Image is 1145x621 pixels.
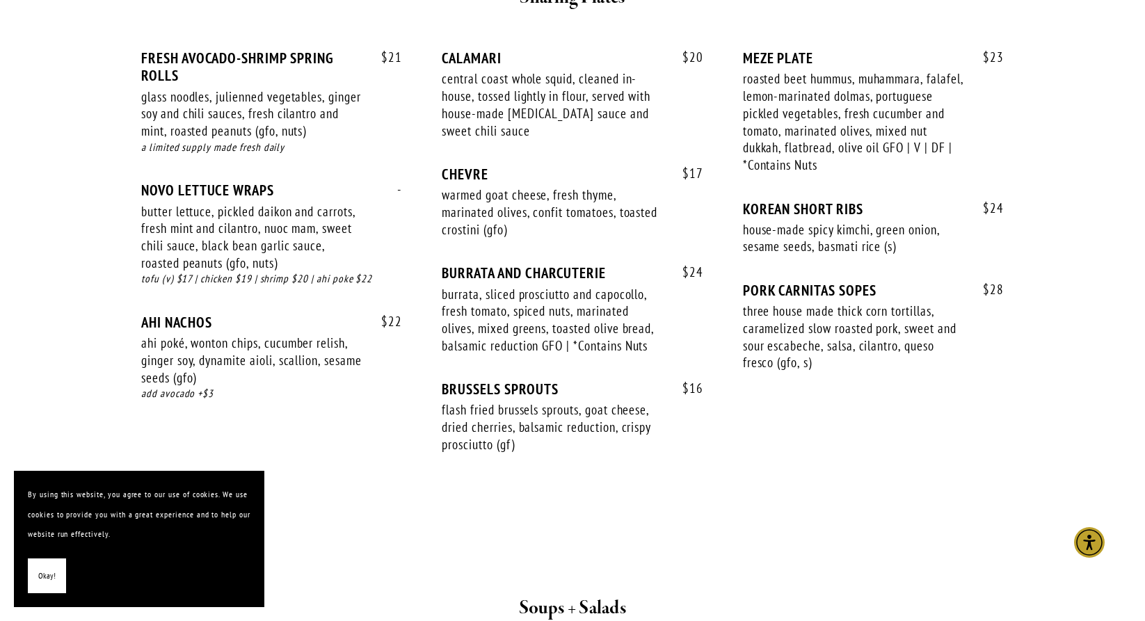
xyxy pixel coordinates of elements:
[141,182,402,199] div: NOVO LETTUCE WRAPS
[367,314,402,330] span: 22
[383,182,402,197] span: -
[28,485,250,545] p: By using this website, you agree to our use of cookies. We use cookies to provide you with a grea...
[141,49,402,84] div: FRESH AVOCADO-SHRIMP SPRING ROLLS
[682,264,689,280] span: $
[969,49,1004,65] span: 23
[141,334,362,386] div: ahi poké, wonton chips, cucumber relish, ginger soy, dynamite aioli, scallion, sesame seeds (gfo)
[743,49,1004,67] div: MEZE PLATE
[743,221,964,255] div: house-made spicy kimchi, green onion, sesame seeds, basmati rice (s)
[442,49,703,67] div: CALAMARI
[442,286,663,355] div: burrata, sliced prosciutto and capocollo, fresh tomato, spiced nuts, marinated olives, mixed gree...
[141,271,402,287] div: tofu (v) $17 | chicken $19 | shrimp $20 | ahi poke $22
[743,282,1004,299] div: PORK CARNITAS SOPES
[668,264,703,280] span: 24
[743,70,964,173] div: roasted beet hummus, muhammara, falafel, lemon-marinated dolmas, portuguese pickled vegetables, f...
[38,566,56,586] span: Okay!
[442,401,663,453] div: flash fried brussels sprouts, goat cheese, dried cherries, balsamic reduction, crispy prosciutto ...
[14,471,264,607] section: Cookie banner
[682,380,689,396] span: $
[969,282,1004,298] span: 28
[442,70,663,139] div: central coast whole squid, cleaned in-house, tossed lightly in flour, served with house-made [MED...
[969,200,1004,216] span: 24
[1074,527,1105,558] div: Accessibility Menu
[442,186,663,238] div: warmed goat cheese, fresh thyme, marinated olives, confit tomatoes, toasted crostini (gfo)
[668,380,703,396] span: 16
[983,49,990,65] span: $
[442,264,703,282] div: BURRATA AND CHARCUTERIE
[141,203,362,272] div: butter lettuce, pickled daikon and carrots, fresh mint and cilantro, nuoc mam, sweet chili sauce,...
[743,200,1004,218] div: KOREAN SHORT RIBS
[983,200,990,216] span: $
[381,313,388,330] span: $
[141,140,402,156] div: a limited supply made fresh daily
[682,165,689,182] span: $
[28,558,66,594] button: Okay!
[668,49,703,65] span: 20
[983,281,990,298] span: $
[682,49,689,65] span: $
[668,166,703,182] span: 17
[367,49,402,65] span: 21
[442,380,703,398] div: BRUSSELS SPROUTS
[381,49,388,65] span: $
[141,314,402,331] div: AHI NACHOS
[442,166,703,183] div: CHEVRE
[141,88,362,140] div: glass noodles, julienned vegetables, ginger soy and chili sauces, fresh cilantro and mint, roaste...
[141,386,402,402] div: add avocado +$3
[743,303,964,371] div: three house made thick corn tortillas, caramelized slow roasted pork, sweet and sour escabeche, s...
